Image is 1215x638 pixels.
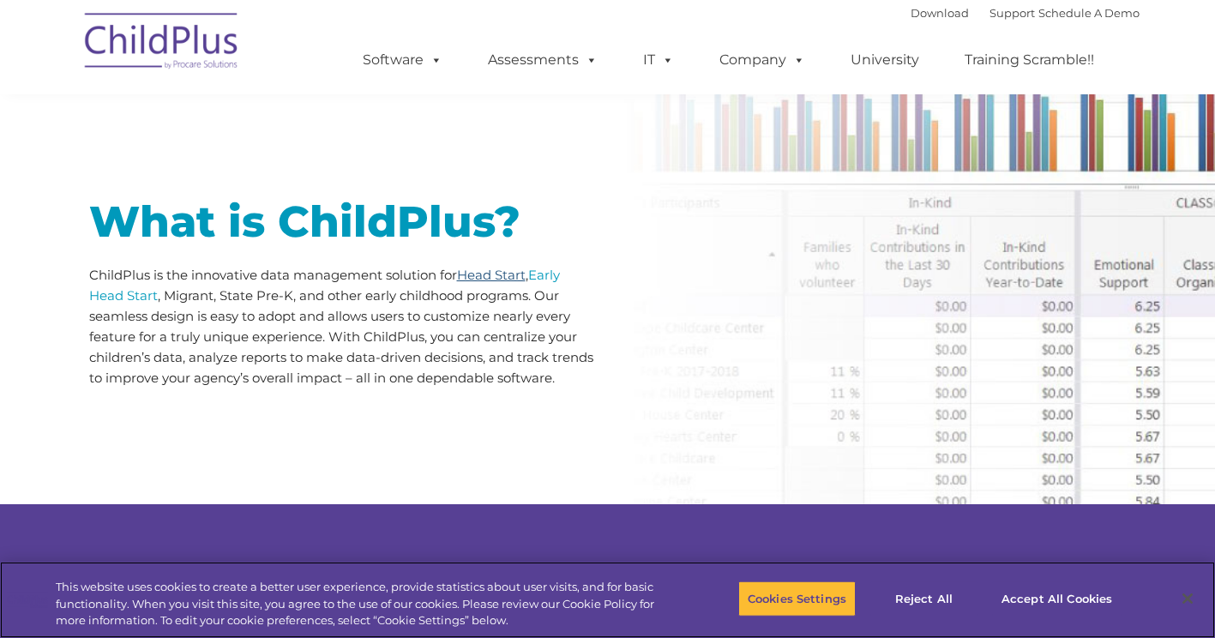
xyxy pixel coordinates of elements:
[702,43,822,77] a: Company
[626,43,691,77] a: IT
[76,1,248,87] img: ChildPlus by Procare Solutions
[89,265,595,388] p: ChildPlus is the innovative data management solution for , , Migrant, State Pre-K, and other earl...
[870,581,977,617] button: Reject All
[471,43,615,77] a: Assessments
[911,6,1140,20] font: |
[989,6,1035,20] a: Support
[738,581,856,617] button: Cookies Settings
[1038,6,1140,20] a: Schedule A Demo
[89,267,560,304] a: Early Head Start
[346,43,460,77] a: Software
[992,581,1122,617] button: Accept All Cookies
[911,6,969,20] a: Download
[457,267,526,283] a: Head Start
[833,43,936,77] a: University
[1169,580,1206,617] button: Close
[89,201,595,244] h1: What is ChildPlus?
[56,579,668,629] div: This website uses cookies to create a better user experience, provide statistics about user visit...
[947,43,1111,77] a: Training Scramble!!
